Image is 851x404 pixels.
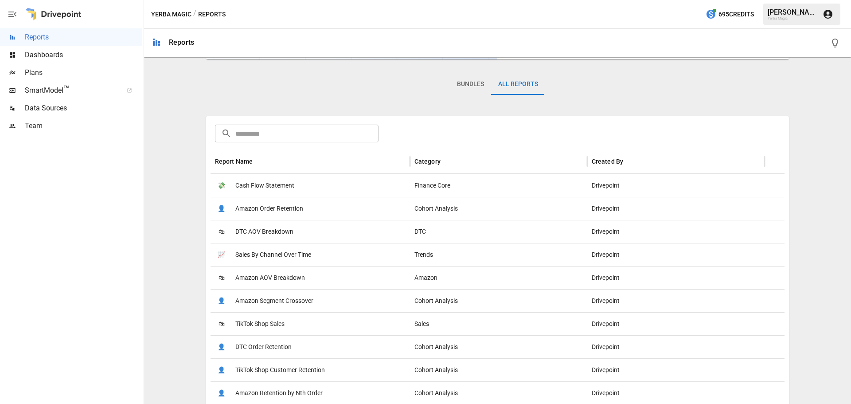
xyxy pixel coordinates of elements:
[215,158,253,165] div: Report Name
[235,290,313,312] span: Amazon Segment Crossover
[25,32,142,43] span: Reports
[768,16,817,20] div: Yerba Magic
[410,243,587,266] div: Trends
[25,85,117,96] span: SmartModel
[235,220,293,243] span: DTC AOV Breakdown
[410,312,587,335] div: Sales
[718,9,754,20] span: 695 Credits
[25,121,142,131] span: Team
[410,289,587,312] div: Cohort Analysis
[215,341,228,354] span: 👤
[410,358,587,381] div: Cohort Analysis
[215,179,228,192] span: 💸
[235,313,285,335] span: TikTok Shop Sales
[768,8,817,16] div: [PERSON_NAME]
[592,158,624,165] div: Created By
[193,9,196,20] div: /
[235,197,303,220] span: Amazon Order Retention
[410,220,587,243] div: DTC
[587,312,765,335] div: Drivepoint
[587,220,765,243] div: Drivepoint
[235,359,325,381] span: TikTok Shop Customer Retention
[587,243,765,266] div: Drivepoint
[441,155,454,168] button: Sort
[215,387,228,400] span: 👤
[587,358,765,381] div: Drivepoint
[587,335,765,358] div: Drivepoint
[587,266,765,289] div: Drivepoint
[410,266,587,289] div: Amazon
[254,155,266,168] button: Sort
[63,84,70,95] span: ™
[235,243,311,266] span: Sales By Channel Over Time
[410,174,587,197] div: Finance Core
[587,289,765,312] div: Drivepoint
[215,225,228,239] span: 🛍
[215,271,228,285] span: 🛍
[587,174,765,197] div: Drivepoint
[587,197,765,220] div: Drivepoint
[414,158,441,165] div: Category
[151,9,191,20] button: Yerba Magic
[235,267,305,289] span: Amazon AOV Breakdown
[410,335,587,358] div: Cohort Analysis
[235,336,292,358] span: DTC Order Retention
[25,50,142,60] span: Dashboards
[215,248,228,262] span: 📈
[215,318,228,331] span: 🛍
[450,74,491,95] button: Bundles
[702,6,757,23] button: 695Credits
[491,74,545,95] button: All Reports
[25,103,142,114] span: Data Sources
[25,67,142,78] span: Plans
[624,155,636,168] button: Sort
[215,202,228,216] span: 👤
[410,197,587,220] div: Cohort Analysis
[169,38,194,47] div: Reports
[215,294,228,308] span: 👤
[235,174,294,197] span: Cash Flow Statement
[215,364,228,377] span: 👤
